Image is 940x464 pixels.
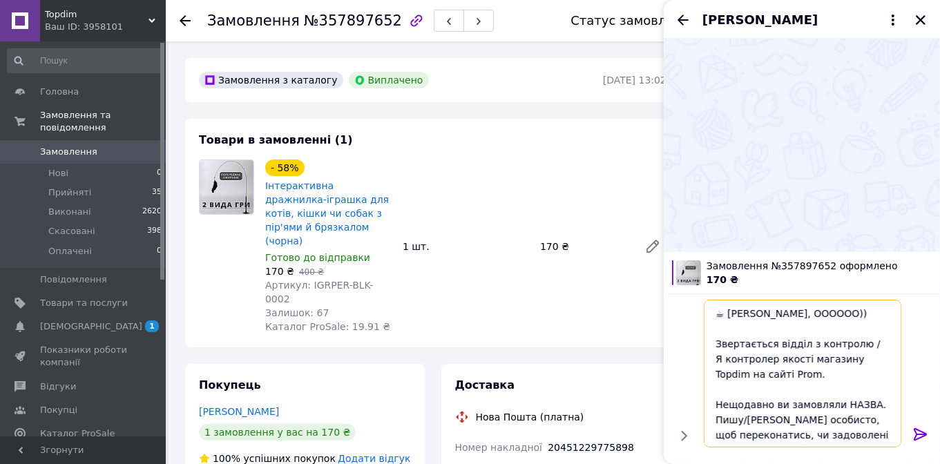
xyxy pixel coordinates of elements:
[265,321,390,332] span: Каталог ProSale: 19.91 ₴
[199,72,343,88] div: Замовлення з каталогу
[676,260,701,285] img: 6050268147_w100_h100_interaktivnaya-draznilka-igrushka-dlya.jpg
[40,297,128,309] span: Товари та послуги
[207,12,300,29] span: Замовлення
[570,14,698,28] div: Статус замовлення
[40,109,166,134] span: Замовлення та повідомлення
[48,245,92,258] span: Оплачені
[455,442,543,453] span: Номер накладної
[299,267,324,277] span: 400 ₴
[702,11,818,29] span: [PERSON_NAME]
[200,160,253,214] img: Інтерактивна дражнилка-іграшка для котів, кішки чи собак з пір'ями й брязкалом (чорна)
[40,273,107,286] span: Повідомлення
[40,427,115,440] span: Каталог ProSale
[349,72,429,88] div: Виплачено
[265,307,329,318] span: Залишок: 67
[145,320,159,332] span: 1
[199,424,356,441] div: 1 замовлення у вас на 170 ₴
[603,75,666,86] time: [DATE] 13:02
[40,344,128,369] span: Показники роботи компанії
[48,225,95,238] span: Скасовані
[912,12,929,28] button: Закрити
[147,225,162,238] span: 398
[535,237,633,256] div: 170 ₴
[142,206,162,218] span: 2620
[157,245,162,258] span: 0
[472,410,588,424] div: Нова Пошта (платна)
[40,320,142,333] span: [DEMOGRAPHIC_DATA]
[545,435,669,460] div: 20451229775898
[48,167,68,180] span: Нові
[704,300,901,447] textarea: ☕ [PERSON_NAME], ОООООО)) Звертається відділ з контролю / Я контролер якості магазину Topdim на с...
[213,453,240,464] span: 100%
[265,266,294,277] span: 170 ₴
[199,378,261,391] span: Покупець
[180,14,191,28] div: Повернутися назад
[397,237,535,256] div: 1 шт.
[338,453,410,464] span: Додати відгук
[707,274,738,285] span: 170 ₴
[265,180,389,246] a: Інтерактивна дражнилка-іграшка для котів, кішки чи собак з пір'ями й брязкалом (чорна)
[40,86,79,98] span: Головна
[152,186,162,199] span: 35
[199,406,279,417] a: [PERSON_NAME]
[304,12,402,29] span: №357897652
[45,21,166,33] div: Ваш ID: 3958101
[265,159,305,176] div: - 58%
[40,146,97,158] span: Замовлення
[48,206,91,218] span: Виконані
[639,233,666,260] a: Редагувати
[675,12,691,28] button: Назад
[702,11,901,29] button: [PERSON_NAME]
[675,427,693,445] button: Показати кнопки
[7,48,163,73] input: Пошук
[40,404,77,416] span: Покупці
[455,378,515,391] span: Доставка
[199,133,353,146] span: Товари в замовленні (1)
[265,252,370,263] span: Готово до відправки
[48,186,91,199] span: Прийняті
[40,380,76,393] span: Відгуки
[45,8,148,21] span: Topdim
[157,167,162,180] span: 0
[707,259,932,273] span: Замовлення №357897652 оформлено
[265,280,373,304] span: Артикул: IGRPER-BLK-0002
